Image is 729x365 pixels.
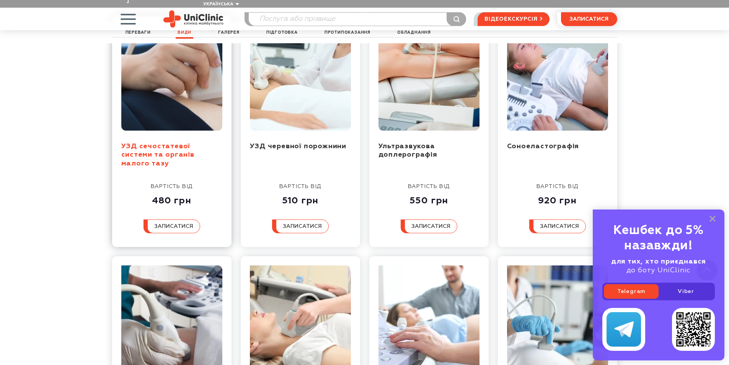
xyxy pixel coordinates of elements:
[529,219,586,233] button: записатися
[151,184,193,189] span: вартість від
[408,184,450,189] span: вартість від
[529,190,586,206] div: 920 грн
[323,28,372,37] a: Протипоказання
[203,2,233,7] span: Українська
[569,16,608,22] span: записатися
[272,190,329,206] div: 510 грн
[250,25,351,131] img: УЗД черевної порожнини
[401,190,457,206] div: 550 грн
[507,25,608,131] img: Соноеластографія
[537,184,579,189] span: вартість від
[201,2,239,7] button: Українська
[484,13,537,26] span: відеоекскурсія
[283,224,322,229] span: записатися
[659,284,713,299] a: Viber
[279,184,321,189] span: вартість від
[611,258,706,265] b: для тих, хто приєднався
[121,143,194,167] a: УЗД сечостатевої системи та органів малого тазу
[561,12,617,26] button: записатися
[124,28,153,37] a: Переваги
[144,190,200,206] div: 480 грн
[121,25,222,131] img: УЗД сечостатевої системи та органів малого тазу
[507,143,579,150] a: Соноеластографія
[272,219,329,233] button: записатися
[216,28,241,37] a: Галерея
[540,224,579,229] span: записатися
[154,224,193,229] span: записатися
[478,12,549,26] a: відеоекскурсія
[401,219,457,233] button: записатися
[378,25,479,131] img: Ультразвукова доплерографія
[602,257,715,275] div: до боту UniClinic
[411,224,450,229] span: записатися
[144,219,200,233] button: записатися
[378,143,437,159] a: Ультразвукова доплерографія
[604,284,659,299] a: Telegram
[163,10,223,28] img: Uniclinic
[264,28,300,37] a: Підготовка
[602,223,715,254] div: Кешбек до 5% назавжди!
[395,28,433,37] a: Обладнання
[249,13,466,26] input: Послуга або прізвище
[176,28,193,37] a: Види
[250,143,347,150] a: УЗД черевної порожнини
